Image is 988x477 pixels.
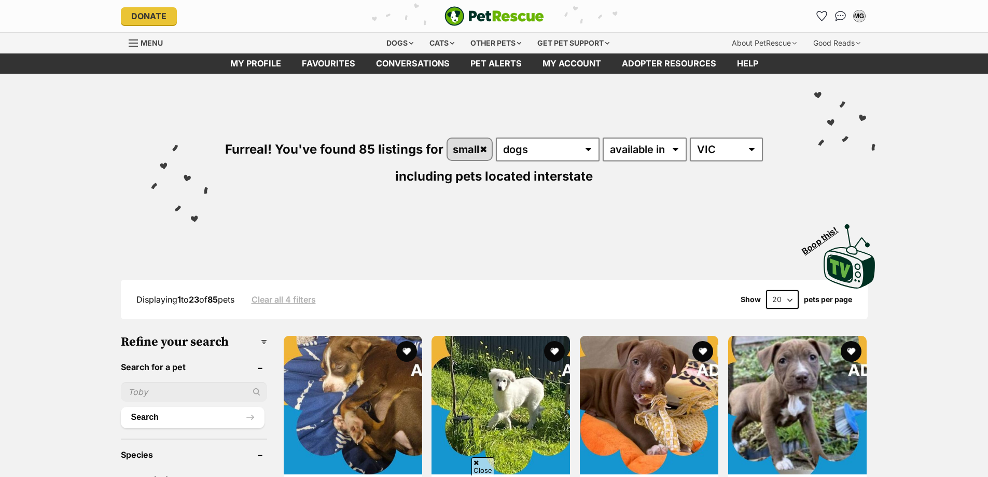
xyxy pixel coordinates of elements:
[129,33,170,51] a: Menu
[220,53,291,74] a: My profile
[800,219,847,256] span: Boop this!
[611,53,727,74] a: Adopter resources
[121,407,265,428] button: Search
[692,341,713,362] button: favourite
[532,53,611,74] a: My account
[580,336,718,474] img: Milo - American Staffy Dog
[177,294,181,305] strong: 1
[841,341,861,362] button: favourite
[366,53,460,74] a: conversations
[471,457,494,475] span: Close
[544,341,565,362] button: favourite
[121,7,177,25] a: Donate
[530,33,617,53] div: Get pet support
[824,224,875,289] img: PetRescue TV logo
[460,53,532,74] a: Pet alerts
[189,294,199,305] strong: 23
[444,6,544,26] a: PetRescue
[432,336,570,474] img: Snowflake - Maremma Sheepdog
[727,53,769,74] a: Help
[854,11,865,21] div: MG
[121,335,267,349] h3: Refine your search
[741,295,761,304] span: Show
[379,33,421,53] div: Dogs
[395,169,593,184] span: including pets located interstate
[207,294,218,305] strong: 85
[804,295,852,304] label: pets per page
[291,53,366,74] a: Favourites
[814,8,830,24] a: Favourites
[284,336,422,474] img: Chessy - Kelpie Dog
[851,8,868,24] button: My account
[728,336,867,474] img: Molly - American Staffy Dog
[832,8,849,24] a: Conversations
[448,139,492,160] a: small
[396,341,416,362] button: favourite
[725,33,804,53] div: About PetRescue
[422,33,462,53] div: Cats
[136,294,234,305] span: Displaying to of pets
[806,33,868,53] div: Good Reads
[225,142,443,157] span: Furreal! You've found 85 listings for
[463,33,528,53] div: Other pets
[121,382,267,402] input: Toby
[121,362,267,372] header: Search for a pet
[141,38,163,47] span: Menu
[121,450,267,459] header: Species
[814,8,868,24] ul: Account quick links
[824,215,875,291] a: Boop this!
[835,11,846,21] img: chat-41dd97257d64d25036548639549fe6c8038ab92f7586957e7f3b1b290dea8141.svg
[444,6,544,26] img: logo-e224e6f780fb5917bec1dbf3a21bbac754714ae5b6737aabdf751b685950b380.svg
[252,295,316,304] a: Clear all 4 filters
